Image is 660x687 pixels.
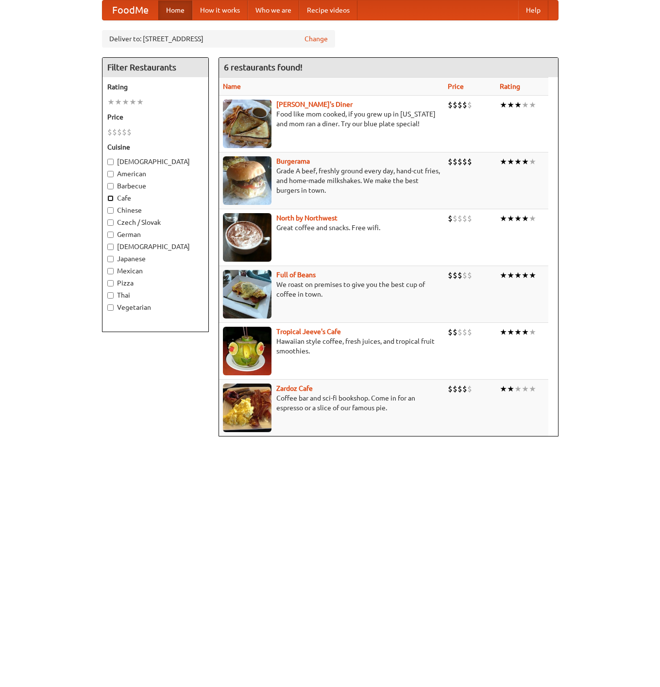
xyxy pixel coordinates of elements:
[127,127,132,137] li: $
[305,34,328,44] a: Change
[514,327,522,337] li: ★
[522,156,529,167] li: ★
[107,302,203,312] label: Vegetarian
[467,156,472,167] li: $
[107,183,114,189] input: Barbecue
[507,213,514,224] li: ★
[457,100,462,110] li: $
[107,159,114,165] input: [DEMOGRAPHIC_DATA]
[457,384,462,394] li: $
[500,384,507,394] li: ★
[529,156,536,167] li: ★
[107,268,114,274] input: Mexican
[223,213,271,262] img: north.jpg
[107,169,203,179] label: American
[102,0,158,20] a: FoodMe
[457,270,462,281] li: $
[107,304,114,311] input: Vegetarian
[102,30,335,48] div: Deliver to: [STREET_ADDRESS]
[107,82,203,92] h5: Rating
[529,270,536,281] li: ★
[107,157,203,167] label: [DEMOGRAPHIC_DATA]
[107,266,203,276] label: Mexican
[122,97,129,107] li: ★
[522,213,529,224] li: ★
[102,58,208,77] h4: Filter Restaurants
[457,327,462,337] li: $
[529,213,536,224] li: ★
[514,156,522,167] li: ★
[107,232,114,238] input: German
[462,100,467,110] li: $
[276,385,313,392] a: Zardoz Cafe
[223,156,271,205] img: burgerama.jpg
[448,384,453,394] li: $
[112,127,117,137] li: $
[462,270,467,281] li: $
[457,156,462,167] li: $
[107,292,114,299] input: Thai
[276,271,316,279] a: Full of Beans
[529,100,536,110] li: ★
[299,0,357,20] a: Recipe videos
[457,213,462,224] li: $
[522,384,529,394] li: ★
[223,393,440,413] p: Coffee bar and sci-fi bookshop. Come in for an espresso or a slice of our famous pie.
[223,327,271,375] img: jeeves.jpg
[136,97,144,107] li: ★
[107,207,114,214] input: Chinese
[223,384,271,432] img: zardoz.jpg
[107,171,114,177] input: American
[158,0,192,20] a: Home
[507,384,514,394] li: ★
[529,384,536,394] li: ★
[500,100,507,110] li: ★
[507,100,514,110] li: ★
[223,166,440,195] p: Grade A beef, freshly ground every day, hand-cut fries, and home-made milkshakes. We make the bes...
[276,157,310,165] b: Burgerama
[107,290,203,300] label: Thai
[448,327,453,337] li: $
[467,270,472,281] li: $
[507,270,514,281] li: ★
[448,83,464,90] a: Price
[122,127,127,137] li: $
[500,156,507,167] li: ★
[107,244,114,250] input: [DEMOGRAPHIC_DATA]
[107,127,112,137] li: $
[518,0,548,20] a: Help
[467,384,472,394] li: $
[276,214,338,222] a: North by Northwest
[500,327,507,337] li: ★
[107,181,203,191] label: Barbecue
[514,384,522,394] li: ★
[223,100,271,148] img: sallys.jpg
[223,83,241,90] a: Name
[223,270,271,318] img: beans.jpg
[223,280,440,299] p: We roast on premises to give you the best cup of coffee in town.
[522,327,529,337] li: ★
[107,142,203,152] h5: Cuisine
[453,100,457,110] li: $
[462,156,467,167] li: $
[192,0,248,20] a: How it works
[276,328,341,335] a: Tropical Jeeve's Cafe
[453,270,457,281] li: $
[522,100,529,110] li: ★
[453,384,457,394] li: $
[514,100,522,110] li: ★
[224,63,303,72] ng-pluralize: 6 restaurants found!
[507,327,514,337] li: ★
[107,256,114,262] input: Japanese
[107,195,114,201] input: Cafe
[115,97,122,107] li: ★
[276,101,353,108] a: [PERSON_NAME]'s Diner
[107,112,203,122] h5: Price
[514,213,522,224] li: ★
[107,97,115,107] li: ★
[462,213,467,224] li: $
[223,109,440,129] p: Food like mom cooked, if you grew up in [US_STATE] and mom ran a diner. Try our blue plate special!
